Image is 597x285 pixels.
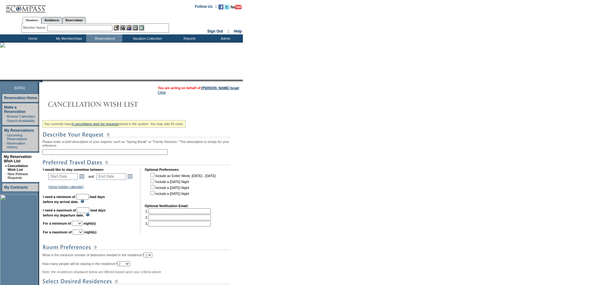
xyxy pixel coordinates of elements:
td: · [5,141,6,149]
a: New Release Requests [8,172,28,180]
a: Cancellation Wish List [8,164,28,171]
b: night(s) [84,230,97,234]
img: questionMark_lightBlue.gif [86,213,90,216]
td: Follow Us :: [195,4,217,11]
a: Subscribe to our YouTube Channel [230,6,242,10]
td: Admin [207,34,243,42]
img: subTtlRoomPreferences.gif [42,243,230,251]
a: My Reservations [4,128,34,133]
a: Become our fan on Facebook [218,6,223,10]
td: Vacation Collection [122,34,171,42]
td: and [87,172,95,181]
img: Cancellation Wish List [42,98,168,110]
td: Reports [171,34,207,42]
a: Open the calendar popup. [78,173,85,180]
a: 4 cancellation wish list requests [72,122,118,126]
b: I need a minimum of [43,195,75,199]
td: · [5,172,7,180]
td: Home [14,34,50,42]
a: Reservation Home [4,96,37,100]
div: Member Name: [23,25,47,30]
a: Sign Out [207,29,223,33]
td: 2. [145,215,211,220]
td: 1. [145,208,211,214]
a: [PERSON_NAME] Israel [202,86,239,90]
td: · [5,115,6,118]
span: Note: the residences displayed below are filtered based upon your criteria above [42,270,161,274]
img: Reservations [133,25,138,30]
a: (show holiday calendar) [48,185,84,189]
div: You currently have stored in the system. You may add 26 more. [42,120,186,128]
img: b_calculator.gif [139,25,144,30]
input: Date format: M/D/Y. Shortcut keys: [T] for Today. [UP] or [.] for Next Day. [DOWN] or [,] for Pre... [48,173,78,180]
a: Follow us on Twitter [224,6,229,10]
a: Residences [41,17,62,23]
td: 3. [145,221,211,226]
b: Optional Notification Email: [145,204,189,208]
img: b_edit.gif [114,25,119,30]
b: lead days before my arrival date. [43,195,105,204]
img: blank.gif [42,80,43,82]
img: promoShadowLeftCorner.gif [40,80,42,82]
b: For a minimum of [43,221,71,225]
img: Subscribe to our YouTube Channel [230,5,242,9]
td: My Memberships [50,34,86,42]
span: You are acting on behalf of: [158,86,239,90]
a: My Contracts [4,185,28,190]
img: Follow us on Twitter [224,4,229,9]
a: Make a Reservation [4,105,26,114]
img: View [120,25,125,30]
b: night(s) [83,221,96,225]
a: Help [234,29,242,33]
input: Date format: M/D/Y. Shortcut keys: [T] for Today. [UP] or [.] for Next Day. [DOWN] or [,] for Pre... [97,173,126,180]
b: For a maximum of [43,230,72,234]
span: :: [227,29,230,33]
b: Optional Preferences: [145,168,180,171]
a: Open the calendar popup. [127,173,134,180]
img: Impersonate [126,25,132,30]
a: Browse Calendars [7,115,35,118]
a: Members [23,17,42,24]
b: » [5,164,7,168]
b: I need a maximum of [43,208,76,212]
td: · [5,119,6,123]
a: Search Availability [7,119,35,123]
a: Reservation History [7,141,25,149]
td: Include an Entire Week, [DATE] - [DATE] Include a [DATE] Night Include a [DATE] Night Include a [... [149,172,216,200]
a: Reservations [62,17,86,23]
a: Clear [158,90,166,94]
span: [DATE] [14,86,25,90]
img: questionMark_lightBlue.gif [81,200,84,203]
a: Upcoming Reservations [7,133,27,141]
b: I would like to stay sometime between [43,168,103,171]
td: Reservations [86,34,122,42]
b: lead days before my departure date. [43,208,106,217]
a: My Reservation Wish List [4,155,32,163]
td: · [5,133,6,141]
img: Become our fan on Facebook [218,4,223,9]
